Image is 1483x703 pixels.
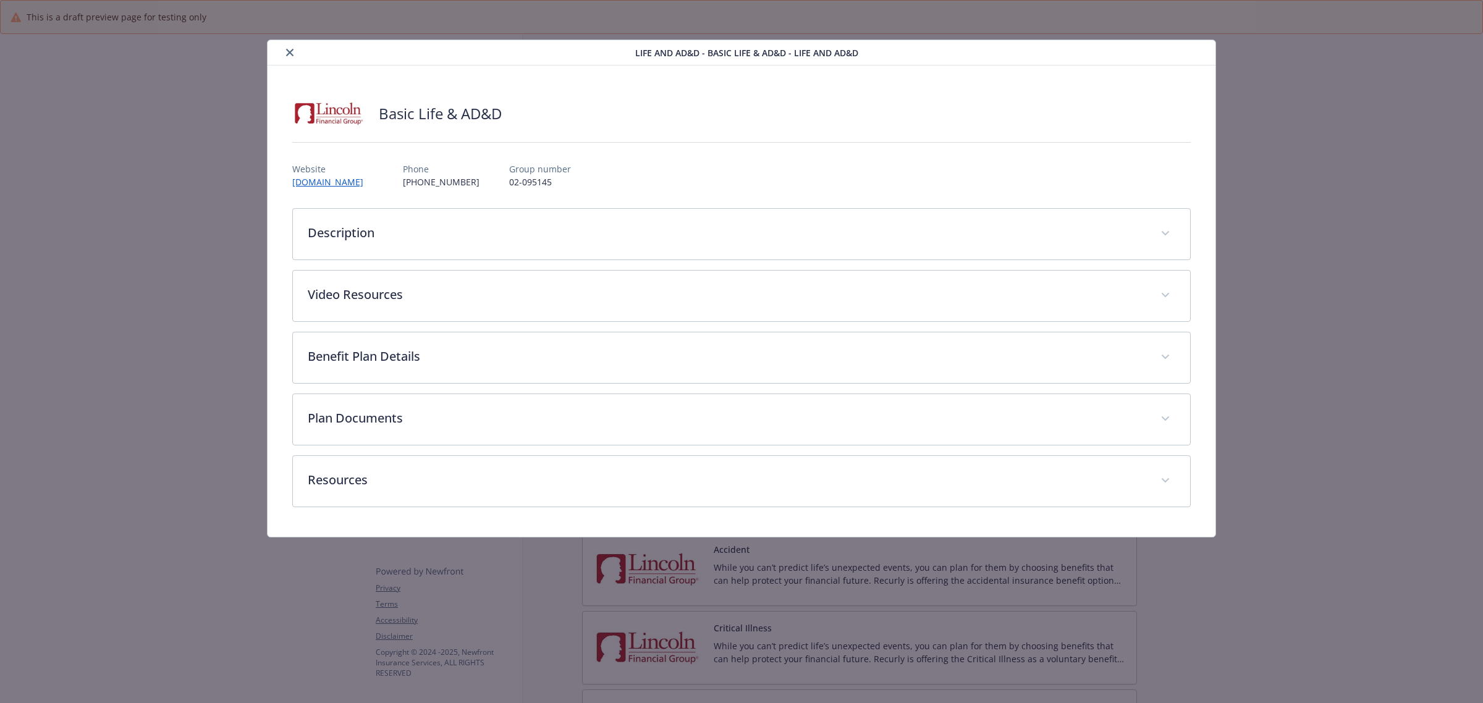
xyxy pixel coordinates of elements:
[509,175,571,188] p: 02-095145
[292,176,373,188] a: [DOMAIN_NAME]
[293,271,1190,321] div: Video Resources
[403,175,480,188] p: [PHONE_NUMBER]
[293,394,1190,445] div: Plan Documents
[379,103,502,124] h2: Basic Life & AD&D
[293,332,1190,383] div: Benefit Plan Details
[308,224,1146,242] p: Description
[292,162,373,175] p: Website
[292,95,366,132] img: Lincoln Financial Group
[403,162,480,175] p: Phone
[308,285,1146,304] p: Video Resources
[308,347,1146,366] p: Benefit Plan Details
[308,409,1146,427] p: Plan Documents
[308,471,1146,489] p: Resources
[148,40,1335,537] div: details for plan Life and AD&D - Basic Life & AD&D - Life and AD&D
[509,162,571,175] p: Group number
[293,456,1190,507] div: Resources
[293,209,1190,259] div: Description
[635,46,858,59] span: Life and AD&D - Basic Life & AD&D - Life and AD&D
[282,45,297,60] button: close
